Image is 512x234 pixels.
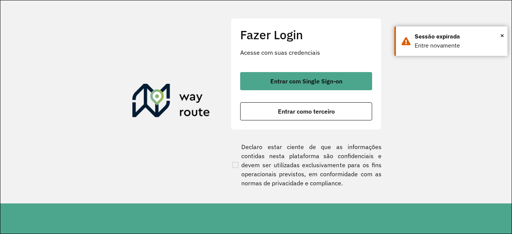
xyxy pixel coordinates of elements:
span: Entrar como terceiro [278,108,335,114]
span: Entrar com Single Sign-on [270,78,342,84]
div: Entre novamente [415,41,502,50]
div: Sessão expirada [415,32,502,41]
span: × [500,30,504,41]
img: Roteirizador AmbevTech [132,84,210,120]
button: button [240,102,372,120]
button: Close [500,30,504,41]
p: Acesse com suas credenciais [240,48,372,57]
label: Declaro estar ciente de que as informações contidas nesta plataforma são confidenciais e devem se... [231,142,382,188]
button: button [240,72,372,90]
h2: Fazer Login [240,28,372,42]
